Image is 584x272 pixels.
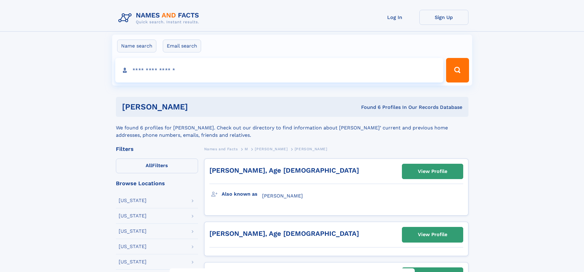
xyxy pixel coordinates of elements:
div: [US_STATE] [119,198,147,203]
a: View Profile [402,164,463,179]
div: [US_STATE] [119,259,147,264]
div: Filters [116,146,198,152]
a: [PERSON_NAME] [255,145,288,153]
a: M [245,145,248,153]
div: View Profile [418,164,447,178]
label: Email search [163,40,201,52]
h1: [PERSON_NAME] [122,103,275,111]
a: View Profile [402,227,463,242]
div: View Profile [418,228,447,242]
a: Sign Up [419,10,468,25]
span: M [245,147,248,151]
div: [US_STATE] [119,229,147,234]
a: [PERSON_NAME], Age [DEMOGRAPHIC_DATA] [209,167,359,174]
a: Names and Facts [204,145,238,153]
div: [US_STATE] [119,213,147,218]
div: We found 6 profiles for [PERSON_NAME]. Check out our directory to find information about [PERSON_... [116,117,468,139]
span: [PERSON_NAME] [262,193,303,199]
label: Name search [117,40,156,52]
span: [PERSON_NAME] [255,147,288,151]
div: Browse Locations [116,181,198,186]
label: Filters [116,159,198,173]
input: search input [115,58,444,82]
button: Search Button [446,58,469,82]
span: [PERSON_NAME] [295,147,327,151]
div: [US_STATE] [119,244,147,249]
span: All [146,163,152,168]
div: Found 6 Profiles In Our Records Database [274,104,462,111]
h3: Also known as [222,189,262,199]
img: Logo Names and Facts [116,10,204,26]
a: Log In [370,10,419,25]
a: [PERSON_NAME], Age [DEMOGRAPHIC_DATA] [209,230,359,237]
